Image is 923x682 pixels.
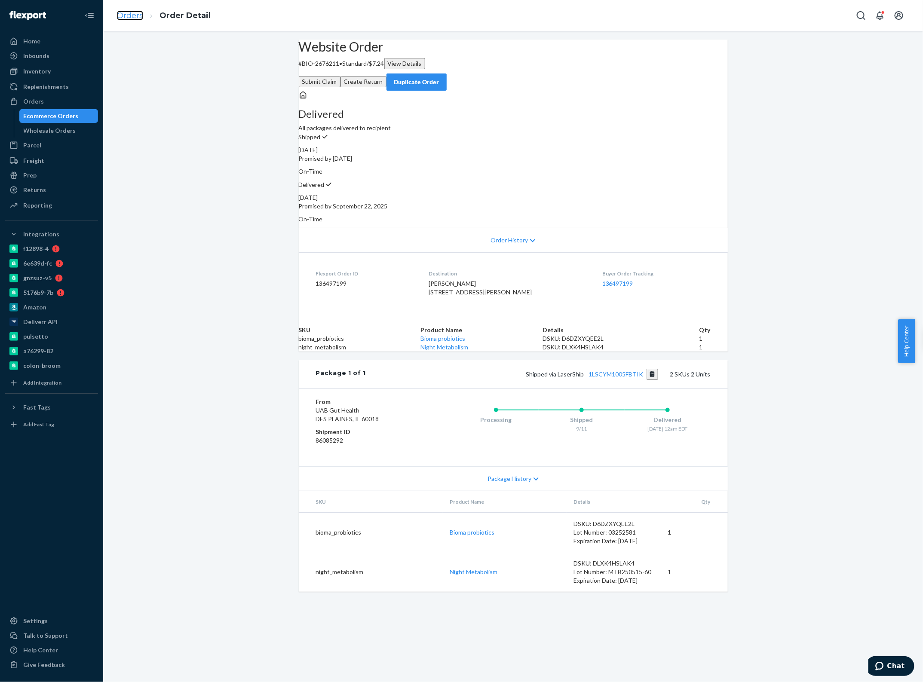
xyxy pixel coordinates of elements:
[5,315,98,329] a: Deliverr API
[316,270,415,277] dt: Flexport Order ID
[421,326,543,334] th: Product Name
[19,124,98,138] a: Wholesale Orders
[386,73,447,91] button: Duplicate Order
[23,171,37,180] div: Prep
[421,343,469,351] a: Night Metabolism
[299,108,728,119] h3: Delivered
[316,407,379,422] span: UAB Gut Health DES PLAINES, IL 60018
[450,529,494,536] a: Bioma probiotics
[5,629,98,642] button: Talk to Support
[388,59,422,68] div: View Details
[316,369,366,380] div: Package 1 of 1
[394,78,439,86] div: Duplicate Order
[429,280,532,296] span: [PERSON_NAME] [STREET_ADDRESS][PERSON_NAME]
[443,491,567,513] th: Product Name
[316,279,415,288] dd: 136497199
[5,199,98,212] a: Reporting
[852,7,870,24] button: Open Search Box
[5,64,98,78] a: Inventory
[340,60,343,67] span: •
[366,369,710,380] div: 2 SKUs 2 Units
[24,112,79,120] div: Ecommerce Orders
[5,257,98,270] a: 6e639d-fc
[5,401,98,414] button: Fast Tags
[299,512,443,552] td: bioma_probiotics
[23,288,53,297] div: 5176b9-7b
[299,552,443,592] td: night_metabolism
[299,334,421,343] td: bioma_probiotics
[5,643,98,657] a: Help Center
[23,403,51,412] div: Fast Tags
[23,661,65,669] div: Give Feedback
[453,416,539,424] div: Processing
[5,300,98,314] a: Amazon
[573,559,654,568] div: DSKU: DLXK4HSLAK4
[23,303,46,312] div: Amazon
[5,286,98,300] a: 5176b9-7b
[429,270,589,277] dt: Destination
[23,83,69,91] div: Replenishments
[299,215,728,223] p: On-Time
[110,3,218,28] ol: breadcrumbs
[661,552,728,592] td: 1
[23,347,53,355] div: a76299-82
[299,180,728,189] p: Delivered
[699,326,728,334] th: Qty
[5,344,98,358] a: a76299-82
[299,326,421,334] th: SKU
[23,421,54,428] div: Add Fast Tag
[343,60,367,67] span: Standard
[9,11,46,20] img: Flexport logo
[573,520,654,528] div: DSKU: D6DZXYQEE2L
[491,236,528,245] span: Order History
[647,369,658,380] button: Copy tracking number
[699,334,728,343] td: 1
[450,568,497,575] a: Night Metabolism
[23,201,52,210] div: Reporting
[299,58,728,69] p: # BIO-2676211 / $7.24
[299,491,443,513] th: SKU
[19,109,98,123] a: Ecommerce Orders
[5,418,98,431] a: Add Fast Tag
[384,58,425,69] button: View Details
[23,259,52,268] div: 6e639d-fc
[81,7,98,24] button: Close Navigation
[23,97,44,106] div: Orders
[23,631,68,640] div: Talk to Support
[625,425,711,432] div: [DATE] 12am EDT
[23,37,40,46] div: Home
[5,271,98,285] a: gnzsuz-v5
[539,425,625,432] div: 9/11
[316,428,419,436] dt: Shipment ID
[299,167,728,176] p: On-Time
[5,658,98,672] button: Give Feedback
[23,156,44,165] div: Freight
[543,334,699,343] div: DSKU: D6DZXYQEE2L
[573,537,654,545] div: Expiration Date: [DATE]
[573,576,654,585] div: Expiration Date: [DATE]
[23,332,48,341] div: pulsetto
[23,67,51,76] div: Inventory
[5,614,98,628] a: Settings
[589,370,643,378] a: 1LSCYM1005FBTIK
[5,227,98,241] button: Integrations
[299,132,728,141] p: Shipped
[421,335,466,342] a: Bioma probiotics
[543,343,699,352] div: DSKU: DLXK4HSLAK4
[5,376,98,390] a: Add Integration
[299,40,728,54] h2: Website Order
[316,436,419,445] dd: 86085292
[890,7,908,24] button: Open account menu
[23,361,61,370] div: colon-broom
[299,193,728,202] div: [DATE]
[898,319,915,363] button: Help Center
[23,141,41,150] div: Parcel
[5,359,98,373] a: colon-broom
[5,138,98,152] a: Parcel
[526,370,658,378] span: Shipped via LaserShip
[299,76,340,87] button: Submit Claim
[299,202,728,211] p: Promised by September 22, 2025
[871,7,889,24] button: Open notifications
